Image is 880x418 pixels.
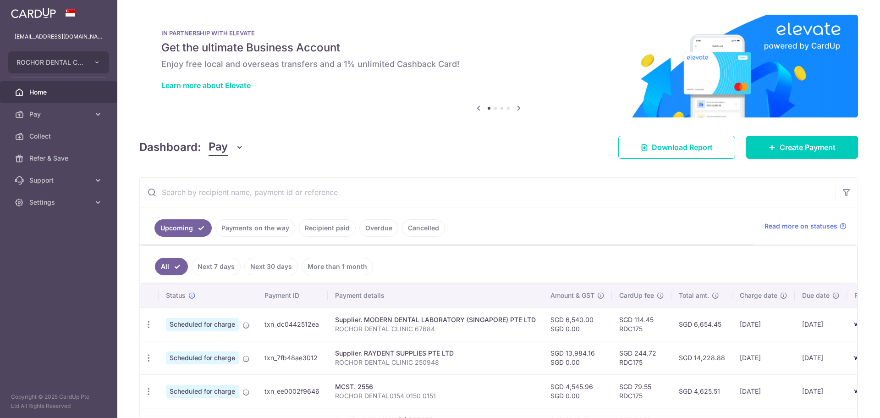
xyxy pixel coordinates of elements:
[257,374,328,408] td: txn_ee0002f9646
[335,349,536,358] div: Supplier. RAYDENT SUPPLIES PTE LTD
[154,219,212,237] a: Upcoming
[29,110,90,119] span: Pay
[543,307,612,341] td: SGD 6,540.00 SGD 0.00
[335,315,536,324] div: Supplier. MODERN DENTAL LABORATORY (SINGAPORE) PTE LTD
[302,258,373,275] a: More than 1 month
[802,291,830,300] span: Due date
[29,132,90,141] span: Collect
[139,139,201,156] h4: Dashboard:
[335,391,536,401] p: ROCHOR DENTAL0154 0150 0151
[140,178,836,207] input: Search by recipient name, payment id or reference
[764,222,847,231] a: Read more on statuses
[671,307,732,341] td: SGD 6,654.45
[166,291,186,300] span: Status
[764,222,837,231] span: Read more on statuses
[166,385,239,398] span: Scheduled for charge
[850,319,868,330] img: Bank Card
[732,374,795,408] td: [DATE]
[161,59,836,70] h6: Enjoy free local and overseas transfers and a 1% unlimited Cashback Card!
[618,136,735,159] a: Download Report
[161,29,836,37] p: IN PARTNERSHIP WITH ELEVATE
[795,374,847,408] td: [DATE]
[161,40,836,55] h5: Get the ultimate Business Account
[299,219,356,237] a: Recipient paid
[29,198,90,207] span: Settings
[746,136,858,159] a: Create Payment
[29,88,90,97] span: Home
[543,341,612,374] td: SGD 13,984.16 SGD 0.00
[780,142,836,153] span: Create Payment
[335,382,536,391] div: MCST. 2556
[850,352,868,363] img: Bank Card
[209,139,244,156] button: Pay
[192,258,241,275] a: Next 7 days
[11,7,56,18] img: CardUp
[29,176,90,185] span: Support
[166,318,239,331] span: Scheduled for charge
[612,307,671,341] td: SGD 114.45 RDC175
[328,284,543,307] th: Payment details
[139,15,858,117] img: Renovation banner
[335,324,536,334] p: ROCHOR DENTAL CLINIC 67684
[29,154,90,163] span: Refer & Save
[335,358,536,367] p: ROCHOR DENTAL CLINIC 250948
[795,341,847,374] td: [DATE]
[550,291,594,300] span: Amount & GST
[543,374,612,408] td: SGD 4,545.96 SGD 0.00
[257,284,328,307] th: Payment ID
[732,307,795,341] td: [DATE]
[795,307,847,341] td: [DATE]
[652,142,713,153] span: Download Report
[619,291,654,300] span: CardUp fee
[15,32,103,41] p: [EMAIL_ADDRESS][DOMAIN_NAME]
[612,374,671,408] td: SGD 79.55 RDC175
[166,351,239,364] span: Scheduled for charge
[215,219,295,237] a: Payments on the way
[612,341,671,374] td: SGD 244.72 RDC175
[209,139,228,156] span: Pay
[257,341,328,374] td: txn_7fb48ae3012
[8,51,109,73] button: ROCHOR DENTAL CLINIC PTE. LTD.
[671,341,732,374] td: SGD 14,228.88
[244,258,298,275] a: Next 30 days
[679,291,709,300] span: Total amt.
[850,386,868,397] img: Bank Card
[359,219,398,237] a: Overdue
[161,81,251,90] a: Learn more about Elevate
[16,58,84,67] span: ROCHOR DENTAL CLINIC PTE. LTD.
[671,374,732,408] td: SGD 4,625.51
[740,291,777,300] span: Charge date
[402,219,445,237] a: Cancelled
[257,307,328,341] td: txn_dc0442512ea
[732,341,795,374] td: [DATE]
[155,258,188,275] a: All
